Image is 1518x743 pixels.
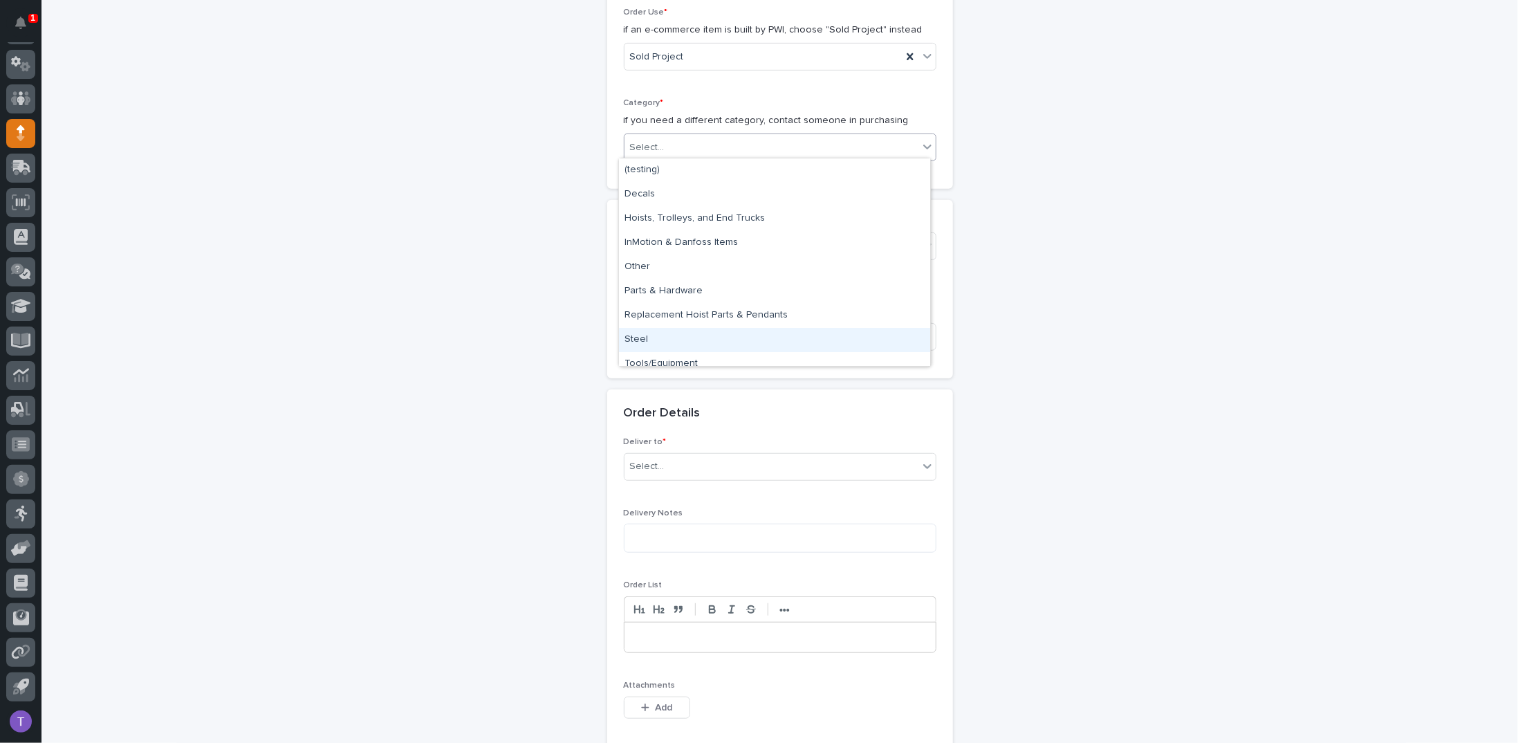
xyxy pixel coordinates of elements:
div: Tools/Equipment [619,352,930,376]
span: Sold Project [630,50,684,64]
div: Notifications1 [17,17,35,39]
button: Add [624,697,690,719]
h2: Order Details [624,406,701,421]
span: Category [624,99,664,107]
button: Notifications [6,8,35,37]
button: ••• [775,601,795,618]
button: users-avatar [6,707,35,736]
div: Other [619,255,930,279]
div: Select... [630,459,665,474]
span: Delivery Notes [624,509,683,517]
div: InMotion & Danfoss Items [619,231,930,255]
div: Parts & Hardware [619,279,930,304]
span: Order List [624,581,663,589]
span: Order Use [624,8,668,17]
p: if an e-commerce item is built by PWI, choose "Sold Project" instead [624,23,936,37]
div: Hoists, Trolleys, and End Trucks [619,207,930,231]
div: Decals [619,183,930,207]
span: Attachments [624,681,676,690]
div: Select... [630,140,665,155]
strong: ••• [779,605,790,616]
div: Steel [619,328,930,352]
p: if you need a different category, contact someone in purchasing [624,113,936,128]
p: 1 [30,13,35,23]
div: (testing) [619,158,930,183]
span: Deliver to [624,438,667,446]
span: Add [655,703,672,713]
div: Replacement Hoist Parts & Pendants [619,304,930,328]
